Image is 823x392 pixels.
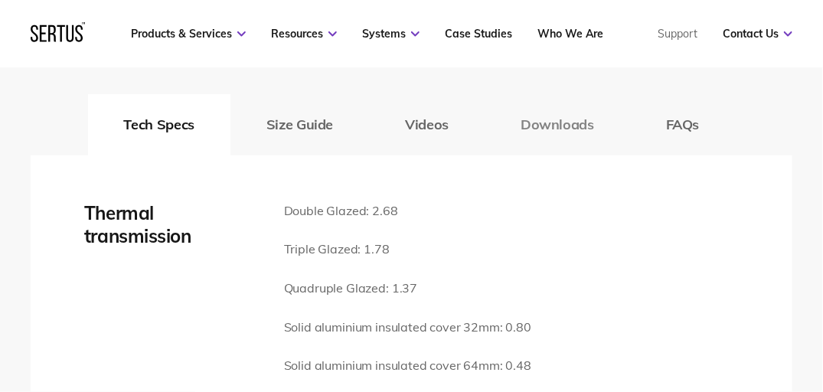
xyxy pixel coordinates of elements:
[746,318,823,392] iframe: Chat Widget
[723,27,792,41] a: Contact Us
[630,94,736,155] button: FAQs
[284,318,531,338] p: Solid aluminium insulated cover 32mm: 0.80
[362,27,420,41] a: Systems
[131,27,246,41] a: Products & Services
[284,356,531,376] p: Solid aluminium insulated cover 64mm: 0.48
[537,27,603,41] a: Who We Are
[485,94,630,155] button: Downloads
[230,94,369,155] button: Size Guide
[284,201,531,221] p: Double Glazed: 2.68
[271,27,337,41] a: Resources
[284,279,531,299] p: Quadruple Glazed: 1.37
[658,27,697,41] a: Support
[84,201,261,247] div: Thermal transmission
[445,27,512,41] a: Case Studies
[284,240,531,260] p: Triple Glazed: 1.78
[369,94,485,155] button: Videos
